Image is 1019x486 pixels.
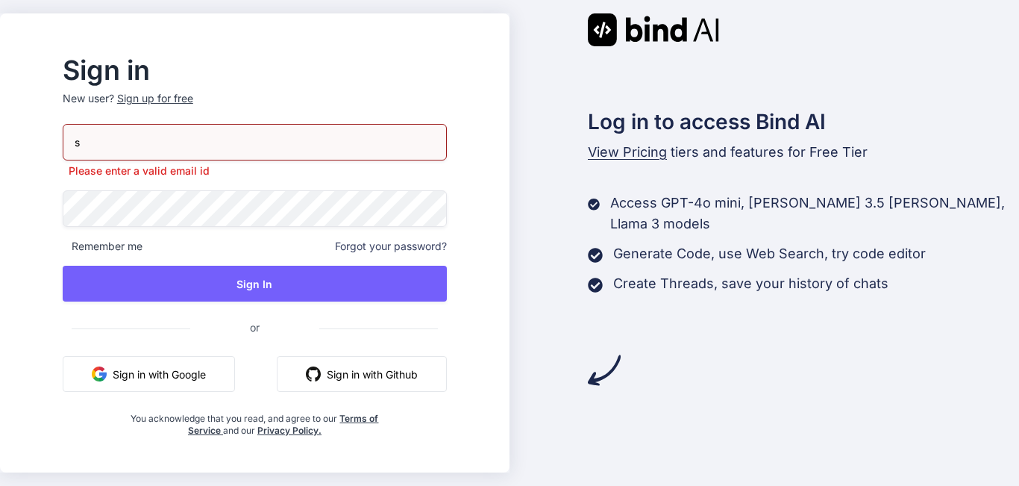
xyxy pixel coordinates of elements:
[610,193,1019,234] p: Access GPT-4o mini, [PERSON_NAME] 3.5 [PERSON_NAME], Llama 3 models
[588,13,719,46] img: Bind AI logo
[188,413,379,436] a: Terms of Service
[588,106,1019,137] h2: Log in to access Bind AI
[306,367,321,381] img: github
[63,163,447,178] p: Please enter a valid email id
[613,243,926,264] p: Generate Code, use Web Search, try code editor
[613,273,888,294] p: Create Threads, save your history of chats
[588,142,1019,163] p: tiers and features for Free Tier
[588,144,667,160] span: View Pricing
[63,239,142,254] span: Remember me
[257,425,322,436] a: Privacy Policy.
[588,354,621,387] img: arrow
[63,266,447,302] button: Sign In
[63,124,447,161] input: Login or Email
[335,239,447,254] span: Forgot your password?
[190,309,319,346] span: or
[277,356,447,392] button: Sign in with Github
[127,404,383,437] div: You acknowledge that you read, and agree to our and our
[92,367,107,381] img: google
[63,91,447,124] p: New user?
[63,356,235,392] button: Sign in with Google
[63,58,447,82] h2: Sign in
[117,91,193,106] div: Sign up for free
